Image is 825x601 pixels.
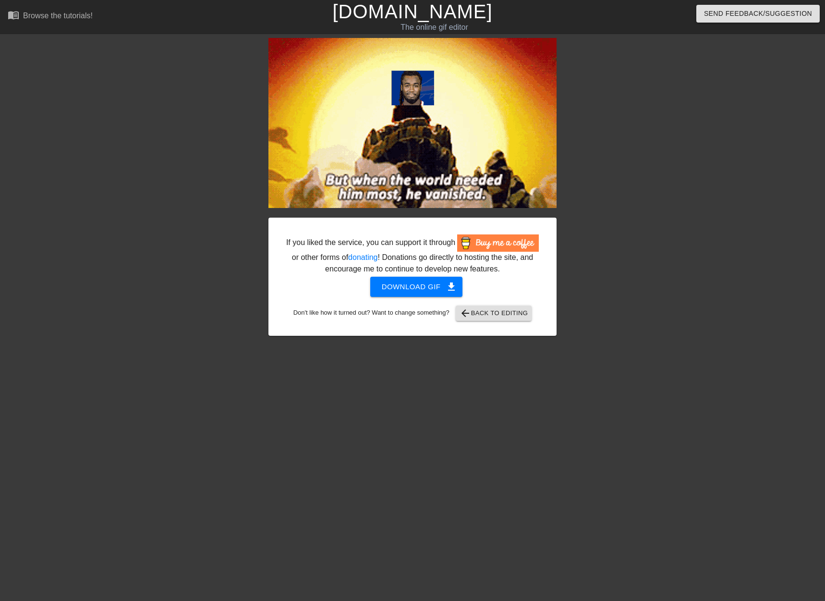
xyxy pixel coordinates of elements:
[382,281,451,293] span: Download gif
[460,307,471,319] span: arrow_back
[370,277,463,297] button: Download gif
[460,307,528,319] span: Back to Editing
[348,253,377,261] a: donating
[696,5,820,23] button: Send Feedback/Suggestion
[268,38,557,208] img: K8nQvVAA.gif
[332,1,492,22] a: [DOMAIN_NAME]
[283,306,542,321] div: Don't like how it turned out? Want to change something?
[446,281,457,293] span: get_app
[704,8,812,20] span: Send Feedback/Suggestion
[363,282,463,290] a: Download gif
[23,12,93,20] div: Browse the tutorials!
[285,234,540,275] div: If you liked the service, you can support it through or other forms of ! Donations go directly to...
[457,234,539,252] img: Buy Me A Coffee
[280,22,589,33] div: The online gif editor
[8,9,93,24] a: Browse the tutorials!
[456,306,532,321] button: Back to Editing
[8,9,19,21] span: menu_book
